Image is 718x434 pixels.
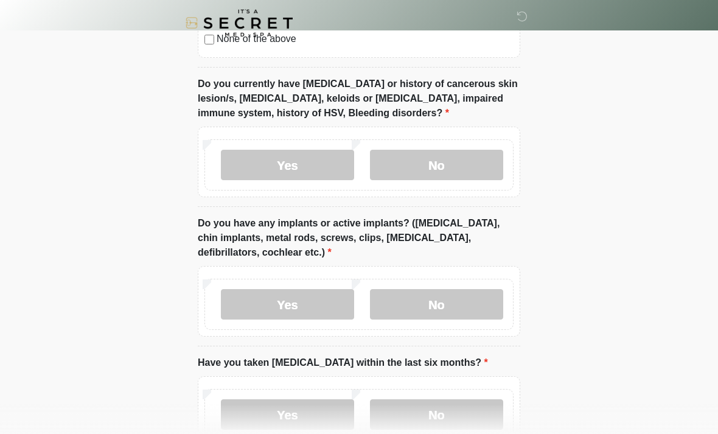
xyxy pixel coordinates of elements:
[186,9,293,37] img: It's A Secret Med Spa Logo
[198,216,520,260] label: Do you have any implants or active implants? ([MEDICAL_DATA], chin implants, metal rods, screws, ...
[221,150,354,180] label: Yes
[198,77,520,121] label: Do you currently have [MEDICAL_DATA] or history of cancerous skin lesion/s, [MEDICAL_DATA], keloi...
[221,399,354,430] label: Yes
[221,289,354,320] label: Yes
[370,289,503,320] label: No
[370,150,503,180] label: No
[370,399,503,430] label: No
[198,355,488,370] label: Have you taken [MEDICAL_DATA] within the last six months?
